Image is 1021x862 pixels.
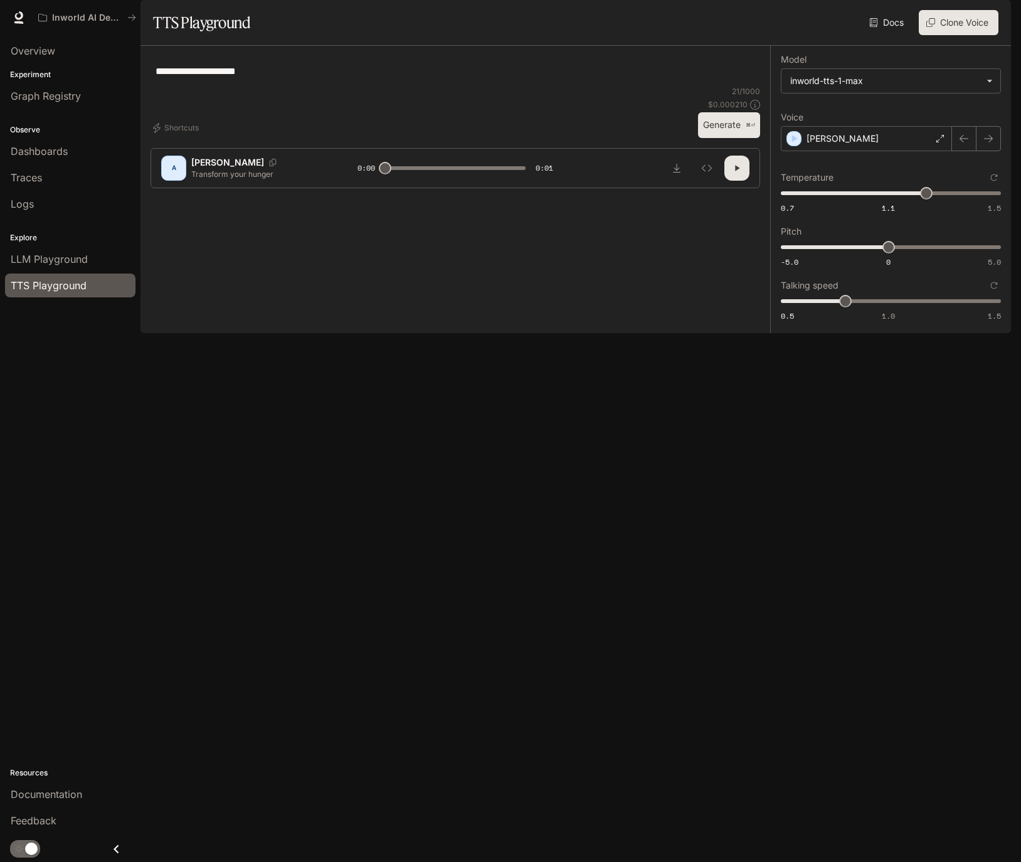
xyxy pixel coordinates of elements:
[357,162,375,174] span: 0:00
[781,173,833,182] p: Temperature
[790,75,980,87] div: inworld-tts-1-max
[781,113,803,122] p: Voice
[919,10,998,35] button: Clone Voice
[164,158,184,178] div: A
[781,203,794,213] span: 0.7
[536,162,553,174] span: 0:01
[694,156,719,181] button: Inspect
[52,13,122,23] p: Inworld AI Demos
[191,156,264,169] p: [PERSON_NAME]
[153,10,250,35] h1: TTS Playground
[988,311,1001,321] span: 1.5
[781,281,838,290] p: Talking speed
[191,169,327,179] p: Transform your hunger
[987,171,1001,184] button: Reset to default
[882,311,895,321] span: 1.0
[987,279,1001,292] button: Reset to default
[151,118,204,138] button: Shortcuts
[781,227,801,236] p: Pitch
[781,257,798,267] span: -5.0
[882,203,895,213] span: 1.1
[781,311,794,321] span: 0.5
[886,257,891,267] span: 0
[988,257,1001,267] span: 5.0
[781,69,1000,93] div: inworld-tts-1-max
[781,55,807,64] p: Model
[807,132,879,145] p: [PERSON_NAME]
[33,5,142,30] button: All workspaces
[732,86,760,97] p: 21 / 1000
[708,99,748,110] p: $ 0.000210
[264,159,282,166] button: Copy Voice ID
[746,122,755,129] p: ⌘⏎
[988,203,1001,213] span: 1.5
[698,112,760,138] button: Generate⌘⏎
[867,10,909,35] a: Docs
[664,156,689,181] button: Download audio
